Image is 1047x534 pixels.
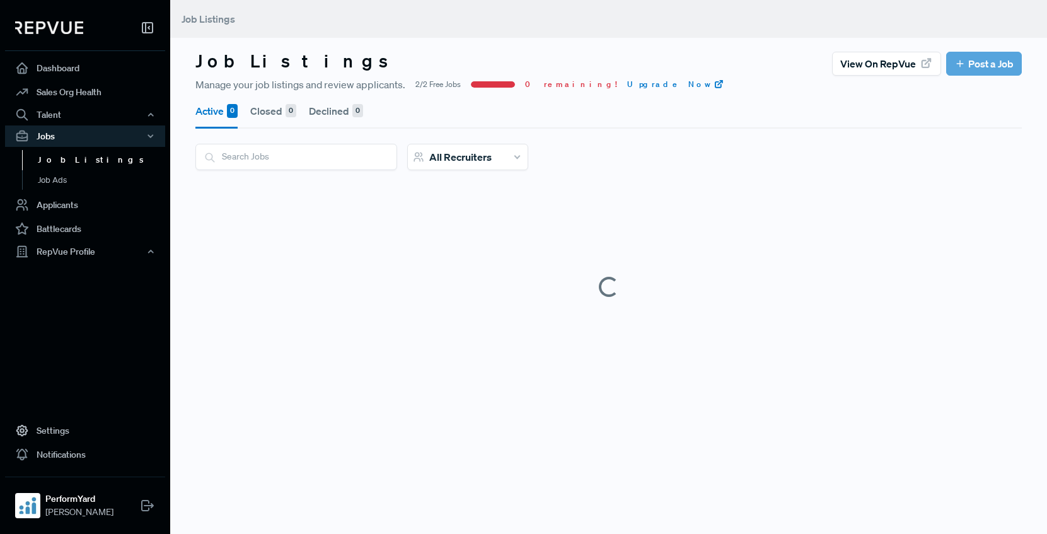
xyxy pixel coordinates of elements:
input: Search Jobs [196,144,396,169]
a: Job Ads [22,170,182,190]
button: RepVue Profile [5,241,165,262]
span: [PERSON_NAME] [45,506,113,519]
a: Upgrade Now [627,79,724,90]
a: Dashboard [5,56,165,80]
a: Applicants [5,193,165,217]
button: View on RepVue [832,52,941,76]
span: Manage your job listings and review applicants. [195,77,405,92]
div: 0 [286,104,296,118]
a: Notifications [5,443,165,467]
strong: PerformYard [45,492,113,506]
a: Battlecards [5,217,165,241]
div: 0 [227,104,238,118]
span: Job Listings [182,13,235,25]
button: Active 0 [195,93,238,129]
span: View on RepVue [840,56,916,71]
a: Settings [5,419,165,443]
span: All Recruiters [429,151,492,163]
span: 0 remaining! [525,79,617,90]
span: 2/2 Free Jobs [415,79,461,90]
div: 0 [352,104,363,118]
button: Talent [5,104,165,125]
a: Job Listings [22,150,182,170]
button: Declined 0 [309,93,363,129]
button: Closed 0 [250,93,296,129]
button: Jobs [5,125,165,147]
a: PerformYardPerformYard[PERSON_NAME] [5,477,165,524]
a: Sales Org Health [5,80,165,104]
img: PerformYard [18,496,38,516]
h3: Job Listings [195,50,400,72]
img: RepVue [15,21,83,34]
